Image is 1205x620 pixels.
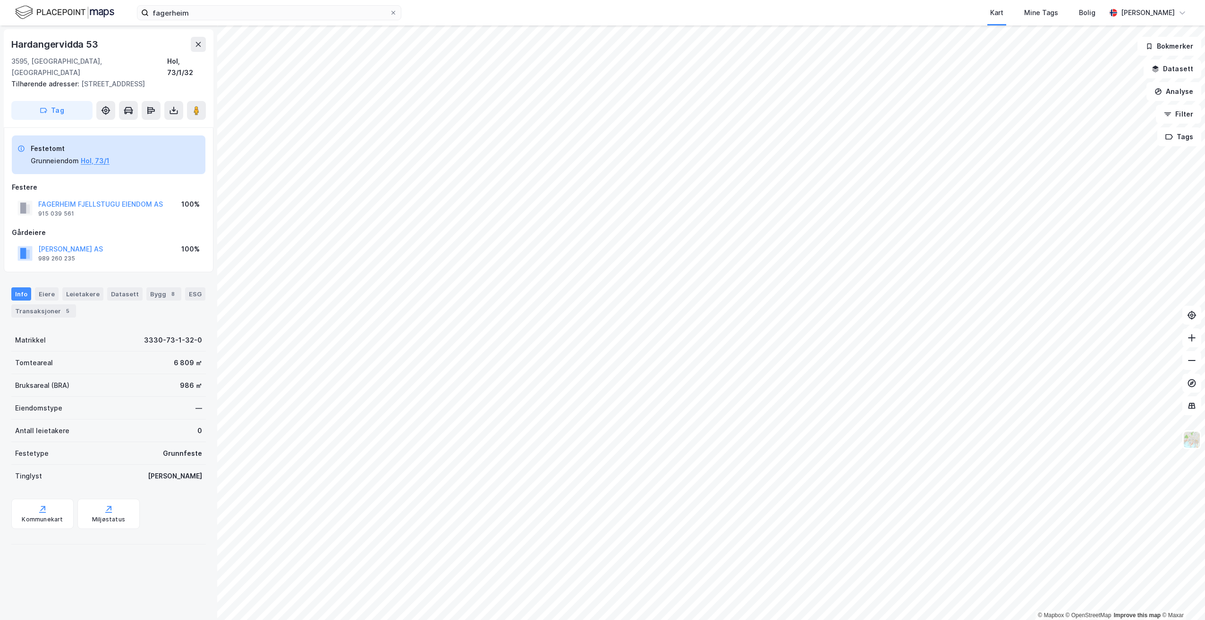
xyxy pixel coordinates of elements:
[35,287,59,301] div: Eiere
[1156,105,1201,124] button: Filter
[180,380,202,391] div: 986 ㎡
[148,470,202,482] div: [PERSON_NAME]
[197,425,202,436] div: 0
[1146,82,1201,101] button: Analyse
[1038,612,1064,619] a: Mapbox
[92,516,125,523] div: Miljøstatus
[11,80,81,88] span: Tilhørende adresser:
[1066,612,1112,619] a: OpenStreetMap
[1114,612,1161,619] a: Improve this map
[1144,59,1201,78] button: Datasett
[38,255,75,262] div: 989 260 235
[15,425,69,436] div: Antall leietakere
[181,199,200,210] div: 100%
[15,357,53,369] div: Tomteareal
[1024,7,1058,18] div: Mine Tags
[15,402,62,414] div: Eiendomstype
[11,287,31,301] div: Info
[174,357,202,369] div: 6 809 ㎡
[22,516,63,523] div: Kommunekart
[11,56,167,78] div: 3595, [GEOGRAPHIC_DATA], [GEOGRAPHIC_DATA]
[167,56,206,78] div: Hol, 73/1/32
[31,143,110,154] div: Festetomt
[15,470,42,482] div: Tinglyst
[11,78,198,90] div: [STREET_ADDRESS]
[1158,575,1205,620] iframe: Chat Widget
[11,101,93,120] button: Tag
[11,37,100,52] div: Hardangervidda 53
[1137,37,1201,56] button: Bokmerker
[15,335,46,346] div: Matrikkel
[38,210,74,218] div: 915 039 561
[195,402,202,414] div: —
[11,304,76,318] div: Transaksjoner
[146,287,181,301] div: Bygg
[81,155,110,167] button: Hol, 73/1
[149,6,390,20] input: Søk på adresse, matrikkel, gårdeiere, leietakere eller personer
[185,287,205,301] div: ESG
[1157,127,1201,146] button: Tags
[990,7,1003,18] div: Kart
[163,448,202,459] div: Grunnfeste
[15,4,114,21] img: logo.f888ab2527a4732fd821a326f86c7f29.svg
[12,182,205,193] div: Festere
[1121,7,1175,18] div: [PERSON_NAME]
[1079,7,1095,18] div: Bolig
[144,335,202,346] div: 3330-73-1-32-0
[168,289,178,299] div: 8
[15,448,49,459] div: Festetype
[62,287,103,301] div: Leietakere
[31,155,79,167] div: Grunneiendom
[15,380,69,391] div: Bruksareal (BRA)
[12,227,205,238] div: Gårdeiere
[107,287,143,301] div: Datasett
[1158,575,1205,620] div: Kontrollprogram for chat
[181,243,200,255] div: 100%
[63,306,72,316] div: 5
[1183,431,1201,449] img: Z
